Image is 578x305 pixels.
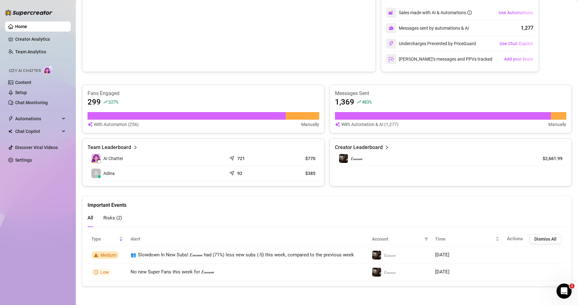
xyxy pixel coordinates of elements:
div: Messages sent by automations & AI [386,23,469,33]
article: $770 [277,155,315,162]
span: All [88,215,93,221]
span: Chat Copilot [15,126,60,136]
span: No new Super Fans this week for 𝐸𝓂𝓂𝒶 [131,269,214,275]
span: filter [424,237,428,241]
span: 𝐸𝓂𝓂𝒶 [351,156,362,161]
a: Settings [15,158,32,163]
span: Automations [15,114,60,124]
span: Time [435,236,494,242]
span: Account [372,236,422,242]
article: Team Leaderboard [88,144,131,151]
span: rise [103,100,108,104]
a: Chat Monitoring [15,100,48,105]
a: Setup [15,90,27,95]
span: 1 [569,284,575,289]
div: Undercharges Prevented by PriceGuard [386,39,476,49]
a: Creator Analytics [15,34,66,44]
img: izzy-ai-chatter-avatar-DDCN_rTZ.svg [91,154,101,163]
div: Sales made with AI & Automations [399,9,472,16]
a: Home [15,24,27,29]
img: svg%3e [88,121,93,128]
span: Dismiss All [534,236,557,242]
article: 1,369 [335,97,354,107]
span: right [385,144,389,151]
article: $2,661.99 [534,155,563,162]
a: Team Analytics [15,49,46,54]
article: 92 [237,170,242,176]
span: Risks ( 2 ) [103,215,122,221]
span: Type [91,236,118,242]
div: [PERSON_NAME]’s messages and PPVs tracked [386,54,492,64]
span: thunderbolt [8,116,13,121]
span: Add your team [504,57,533,62]
button: Dismiss All [529,234,562,244]
span: AI Chatter [103,155,123,162]
span: Izzy AI Chatter [9,68,41,74]
article: Manually [301,121,319,128]
span: 👥 Slowdown In New Subs! 𝐸𝓂𝓂𝒶 had (71%) less new subs (-5) this week, compared to the previous week [131,252,354,258]
article: Messages Sent [335,90,567,97]
span: Actions [507,236,523,242]
article: Creator Leaderboard [335,144,383,151]
img: logo-BBDzfeDw.svg [5,9,52,16]
img: 𝐸𝓂𝓂𝒶 [339,154,348,163]
img: 𝐸𝓂𝓂𝒶 [372,268,381,277]
article: With Automation (256) [94,121,139,128]
img: Chat Copilot [8,129,12,134]
a: Discover Viral Videos [15,145,58,150]
div: 1,277 [521,24,533,32]
span: rise [357,100,361,104]
img: svg%3e [388,41,394,46]
img: svg%3e [388,56,394,62]
article: Manually [548,121,566,128]
span: user [94,171,98,176]
th: Time [431,231,503,247]
span: Use Automations [499,10,533,15]
button: Add your team [504,54,533,64]
button: Use Chat Copilot [499,39,533,49]
article: Fans Engaged [88,90,319,97]
span: send [229,154,236,161]
span: 483 % [362,99,372,105]
th: Type [88,231,127,247]
article: 299 [88,97,101,107]
span: filter [423,234,429,244]
article: $385 [277,170,315,176]
span: 𝐸𝓂𝓂𝒶 [384,253,396,258]
img: AI Chatter [43,65,53,75]
span: [DATE] [435,252,449,258]
div: Important Events [88,196,566,209]
span: Medium [100,253,116,258]
img: svg%3e [389,26,394,31]
a: Content [15,80,31,85]
img: 𝐸𝓂𝓂𝒶 [372,251,381,260]
span: info-circle [467,10,472,15]
th: Alert [127,231,368,247]
span: 𝐸𝓂𝓂𝒶 [384,270,396,275]
span: send [229,169,236,176]
img: svg%3e [388,10,394,15]
span: info-circle [94,270,98,274]
span: right [133,144,137,151]
article: With Automation & AI (1,277) [341,121,399,128]
button: Use Automations [498,8,533,18]
span: Adina [103,170,115,177]
article: 721 [237,155,245,162]
span: 327 % [108,99,118,105]
span: Use Chat Copilot [500,41,533,46]
span: [DATE] [435,269,449,275]
span: warning [94,253,98,257]
img: svg%3e [335,121,340,128]
span: Low [100,270,109,275]
iframe: Intercom live chat [557,284,572,299]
